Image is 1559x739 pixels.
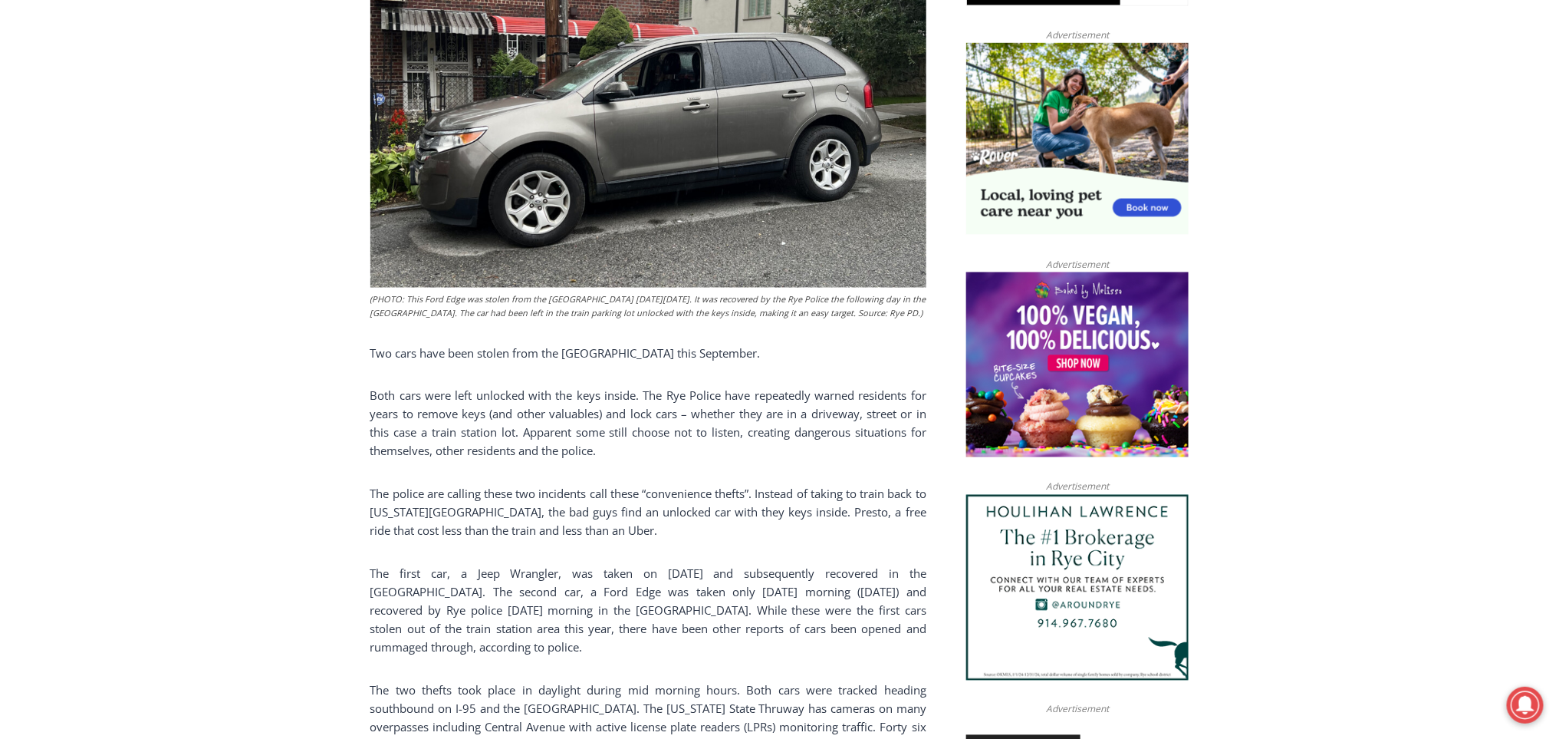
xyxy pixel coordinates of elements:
p: The first car, a Jeep Wrangler, was taken on [DATE] and subsequently recovered in the [GEOGRAPHIC... [370,565,926,657]
img: Houlihan Lawrence The #1 Brokerage in Rye City [966,495,1189,681]
span: Advertisement [1031,702,1124,717]
div: "the precise, almost orchestrated movements of cutting and assembling sushi and [PERSON_NAME] mak... [157,96,218,183]
span: Intern @ [DOMAIN_NAME] [401,153,711,187]
span: Advertisement [1031,28,1124,42]
span: Advertisement [1031,257,1124,272]
p: Both cars were left unlocked with the keys inside. The Rye Police have repeatedly warned resident... [370,387,926,460]
a: Intern @ [DOMAIN_NAME] [369,149,743,191]
img: Baked by Melissa [966,272,1189,458]
figcaption: (PHOTO: This Ford Edge was stolen from the [GEOGRAPHIC_DATA] [DATE][DATE]. It was recovered by th... [370,292,926,319]
span: Advertisement [1031,480,1124,494]
a: Open Tues. - Sun. [PHONE_NUMBER] [1,154,154,191]
span: Open Tues. - Sun. [PHONE_NUMBER] [5,158,150,216]
div: "[PERSON_NAME] and I covered the [DATE] Parade, which was a really eye opening experience as I ha... [387,1,725,149]
p: Two cars have been stolen from the [GEOGRAPHIC_DATA] this September. [370,344,926,362]
p: The police are calling these two incidents call these “convenience thefts”. Instead of taking to ... [370,485,926,540]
